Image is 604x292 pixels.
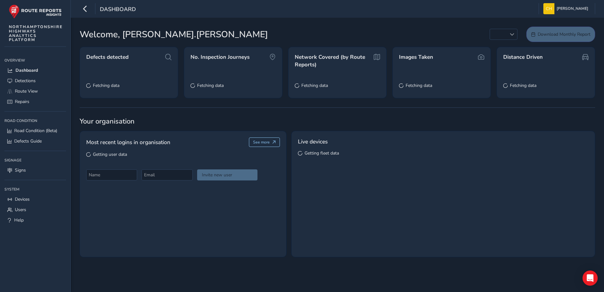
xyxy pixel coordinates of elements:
[80,117,595,126] span: Your organisation
[583,271,598,286] div: Open Intercom Messenger
[86,169,137,180] input: Name
[15,78,36,84] span: Detections
[80,28,268,41] span: Welcome, [PERSON_NAME].[PERSON_NAME]
[15,207,26,213] span: Users
[249,137,280,147] button: See more
[4,136,66,146] a: Defects Guide
[4,76,66,86] a: Detections
[4,86,66,96] a: Route View
[543,3,590,14] button: [PERSON_NAME]
[4,65,66,76] a: Dashboard
[4,215,66,225] a: Help
[399,53,433,61] span: Images Taken
[4,204,66,215] a: Users
[301,82,328,88] span: Fetching data
[305,150,339,156] span: Getting fleet data
[4,116,66,125] div: Road Condition
[86,53,129,61] span: Defects detected
[14,138,42,144] span: Defects Guide
[15,196,30,202] span: Devices
[4,96,66,107] a: Repairs
[14,217,24,223] span: Help
[406,82,432,88] span: Fetching data
[4,185,66,194] div: System
[15,88,38,94] span: Route View
[9,4,62,19] img: rr logo
[4,56,66,65] div: Overview
[503,53,543,61] span: Distance Driven
[86,138,170,146] span: Most recent logins in organisation
[190,53,250,61] span: No. Inspection Journeys
[253,140,270,145] span: See more
[510,82,536,88] span: Fetching data
[15,167,26,173] span: Signs
[4,125,66,136] a: Road Condition (Beta)
[15,67,38,73] span: Dashboard
[197,82,224,88] span: Fetching data
[100,5,136,14] span: Dashboard
[93,82,119,88] span: Fetching data
[142,169,192,180] input: Email
[15,99,29,105] span: Repairs
[4,155,66,165] div: Signage
[4,194,66,204] a: Devices
[4,165,66,175] a: Signs
[295,53,371,68] span: Network Covered (by Route Reports)
[9,25,63,42] span: NORTHAMPTONSHIRE HIGHWAYS ANALYTICS PLATFORM
[93,151,127,157] span: Getting user data
[14,128,57,134] span: Road Condition (Beta)
[543,3,554,14] img: diamond-layout
[557,3,588,14] span: [PERSON_NAME]
[298,137,328,146] span: Live devices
